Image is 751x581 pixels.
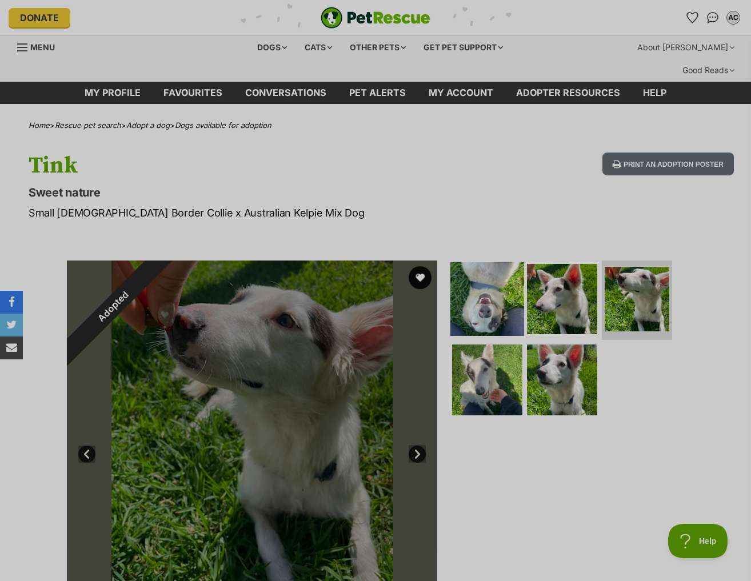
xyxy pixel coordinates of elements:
[629,36,742,59] div: About [PERSON_NAME]
[452,344,522,415] img: Photo of Tink
[683,9,742,27] ul: Account quick links
[249,36,295,59] div: Dogs
[527,344,597,415] img: Photo of Tink
[505,82,632,104] a: Adopter resources
[234,82,338,104] a: conversations
[78,446,95,463] a: Prev
[29,153,458,179] h1: Tink
[30,42,55,52] span: Menu
[321,7,430,29] a: PetRescue
[55,121,121,130] a: Rescue pet search
[409,446,426,463] a: Next
[683,9,701,27] a: Favourites
[602,153,734,176] button: Print an adoption poster
[724,9,742,27] button: My account
[417,82,505,104] a: My account
[704,9,722,27] a: Conversations
[29,205,458,221] p: Small [DEMOGRAPHIC_DATA] Border Collie x Australian Kelpie Mix Dog
[29,185,458,201] p: Sweet nature
[41,234,185,379] div: Adopted
[338,82,417,104] a: Pet alerts
[152,82,234,104] a: Favourites
[416,36,511,59] div: Get pet support
[632,82,678,104] a: Help
[527,264,597,334] img: Photo of Tink
[17,36,63,57] a: Menu
[668,524,728,558] iframe: Help Scout Beacon - Open
[450,262,524,335] img: Photo of Tink
[9,8,70,27] a: Donate
[29,121,50,130] a: Home
[126,121,170,130] a: Adopt a dog
[605,267,669,331] img: Photo of Tink
[728,12,739,23] div: AC
[409,266,432,289] button: favourite
[297,36,340,59] div: Cats
[342,36,414,59] div: Other pets
[175,121,271,130] a: Dogs available for adoption
[73,82,152,104] a: My profile
[321,7,430,29] img: logo-e224e6f780fb5917bec1dbf3a21bbac754714ae5b6737aabdf751b685950b380.svg
[674,59,742,82] div: Good Reads
[707,12,719,23] img: chat-41dd97257d64d25036548639549fe6c8038ab92f7586957e7f3b1b290dea8141.svg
